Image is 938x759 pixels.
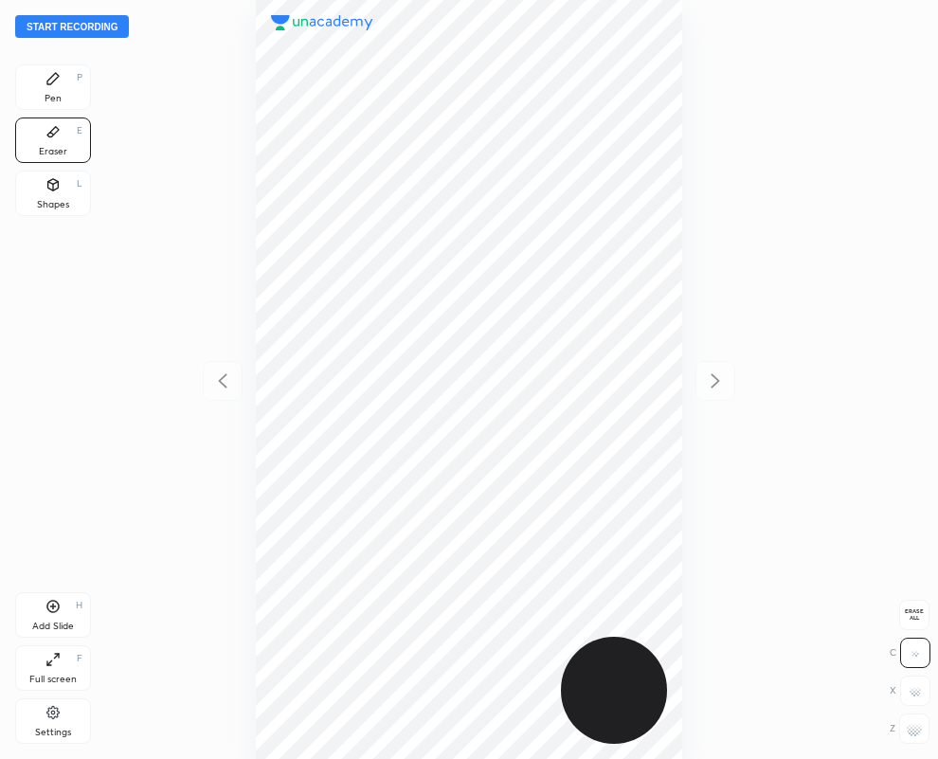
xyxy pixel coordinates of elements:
div: Z [890,714,929,744]
div: E [77,126,82,136]
div: Shapes [37,200,69,209]
div: H [76,601,82,610]
div: Add Slide [32,622,74,631]
div: P [77,73,82,82]
button: Start recording [15,15,129,38]
div: Pen [45,94,62,103]
img: logo.38c385cc.svg [271,15,373,30]
div: F [77,654,82,663]
div: L [77,179,82,189]
div: Full screen [29,675,77,684]
span: Erase all [900,608,929,622]
div: Eraser [39,147,67,156]
div: C [890,638,930,668]
div: X [890,676,930,706]
div: Settings [35,728,71,737]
